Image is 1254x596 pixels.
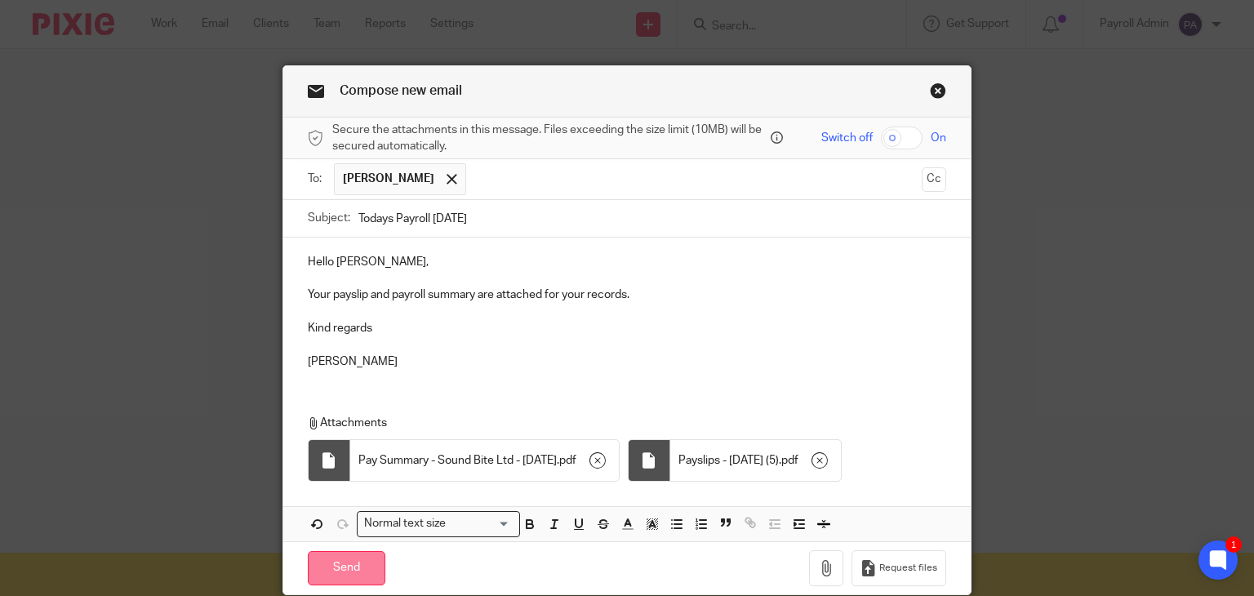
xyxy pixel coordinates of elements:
[308,287,947,303] p: Your payslip and payroll summary are attached for your records.
[308,171,326,187] label: To:
[358,452,557,469] span: Pay Summary - Sound Bite Ltd - [DATE]
[879,562,937,575] span: Request files
[308,551,385,586] input: Send
[559,452,576,469] span: pdf
[308,354,947,370] p: [PERSON_NAME]
[821,130,873,146] span: Switch off
[343,171,434,187] span: [PERSON_NAME]
[678,452,779,469] span: Payslips - [DATE] (5)
[931,130,946,146] span: On
[340,84,462,97] span: Compose new email
[1225,536,1242,553] div: 1
[308,210,350,226] label: Subject:
[361,515,450,532] span: Normal text size
[308,320,947,336] p: Kind regards
[332,122,767,155] span: Secure the attachments in this message. Files exceeding the size limit (10MB) will be secured aut...
[670,440,841,481] div: .
[852,550,946,587] button: Request files
[922,167,946,192] button: Cc
[451,515,510,532] input: Search for option
[308,254,947,270] p: Hello [PERSON_NAME],
[308,415,939,431] p: Attachments
[930,82,946,105] a: Close this dialog window
[781,452,798,469] span: pdf
[357,511,520,536] div: Search for option
[350,440,619,481] div: .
